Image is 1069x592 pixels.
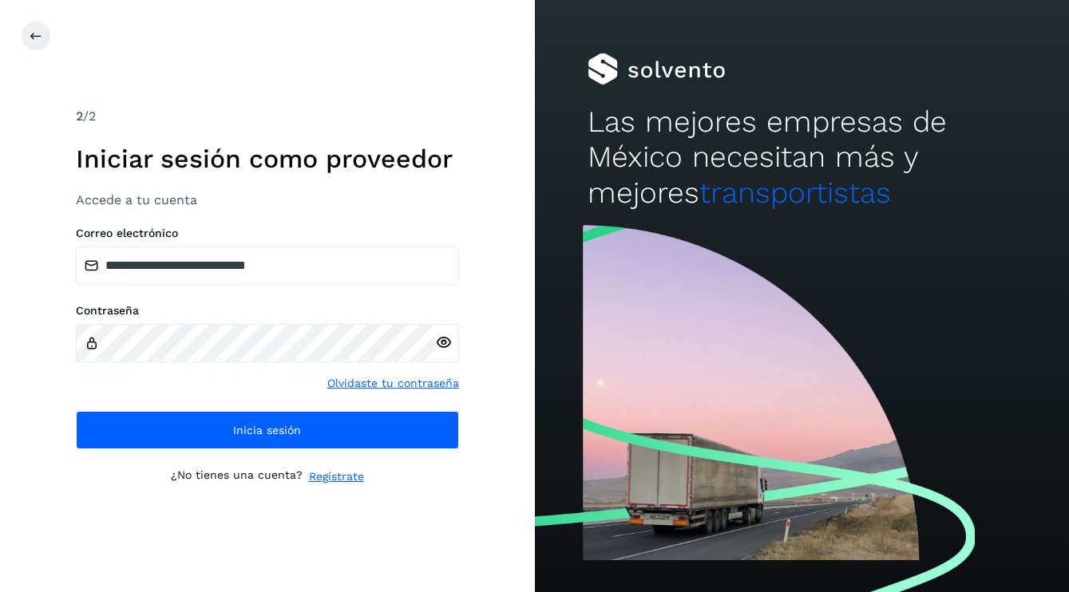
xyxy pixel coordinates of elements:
[327,375,459,392] a: Olvidaste tu contraseña
[76,144,459,174] h1: Iniciar sesión como proveedor
[309,468,364,485] a: Regístrate
[588,105,1016,211] h2: Las mejores empresas de México necesitan más y mejores
[171,468,303,485] p: ¿No tienes una cuenta?
[76,411,459,449] button: Inicia sesión
[76,304,459,318] label: Contraseña
[699,176,891,210] span: transportistas
[76,192,459,207] h3: Accede a tu cuenta
[76,109,83,124] span: 2
[76,107,459,126] div: /2
[76,227,459,240] label: Correo electrónico
[233,424,301,436] span: Inicia sesión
